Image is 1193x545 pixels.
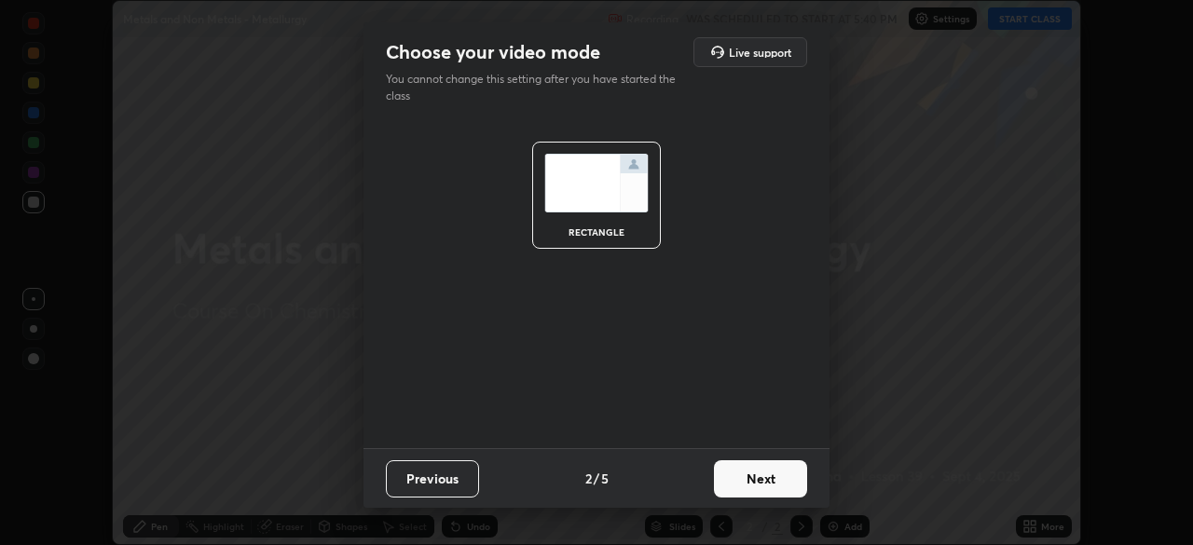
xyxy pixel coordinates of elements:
[585,469,592,488] h4: 2
[714,460,807,497] button: Next
[729,47,791,58] h5: Live support
[386,460,479,497] button: Previous
[386,71,688,104] p: You cannot change this setting after you have started the class
[601,469,609,488] h4: 5
[544,154,649,212] img: normalScreenIcon.ae25ed63.svg
[386,40,600,64] h2: Choose your video mode
[559,227,634,237] div: rectangle
[594,469,599,488] h4: /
